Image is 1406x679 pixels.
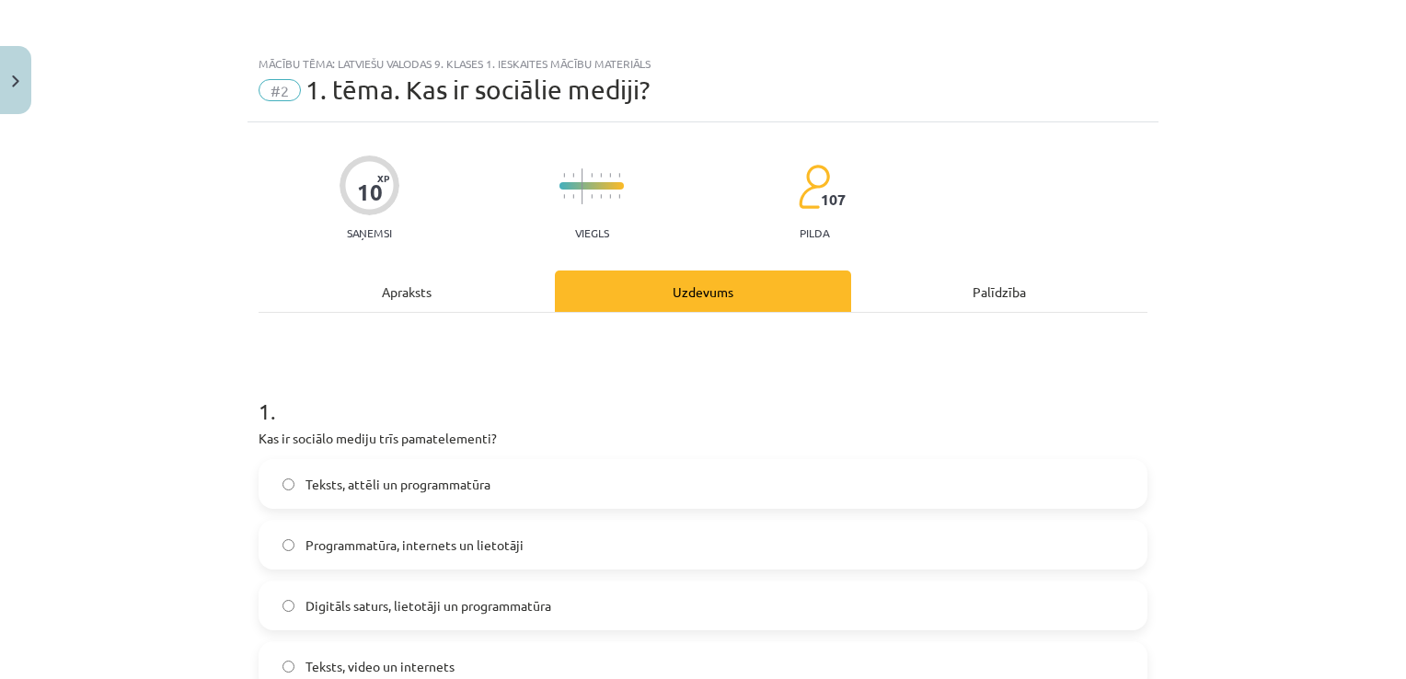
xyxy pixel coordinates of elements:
[618,173,620,178] img: icon-short-line-57e1e144782c952c97e751825c79c345078a6d821885a25fce030b3d8c18986b.svg
[575,226,609,239] p: Viegls
[591,194,593,199] img: icon-short-line-57e1e144782c952c97e751825c79c345078a6d821885a25fce030b3d8c18986b.svg
[600,173,602,178] img: icon-short-line-57e1e144782c952c97e751825c79c345078a6d821885a25fce030b3d8c18986b.svg
[572,173,574,178] img: icon-short-line-57e1e144782c952c97e751825c79c345078a6d821885a25fce030b3d8c18986b.svg
[821,191,846,208] span: 107
[259,429,1147,448] p: Kas ir sociālo mediju trīs pamatelementi?
[305,75,650,105] span: 1. tēma. Kas ir sociālie mediji?
[305,535,524,555] span: Programmatūra, internets un lietotāji
[609,194,611,199] img: icon-short-line-57e1e144782c952c97e751825c79c345078a6d821885a25fce030b3d8c18986b.svg
[282,661,294,673] input: Teksts, video un internets
[340,226,399,239] p: Saņemsi
[259,270,555,312] div: Apraksts
[618,194,620,199] img: icon-short-line-57e1e144782c952c97e751825c79c345078a6d821885a25fce030b3d8c18986b.svg
[591,173,593,178] img: icon-short-line-57e1e144782c952c97e751825c79c345078a6d821885a25fce030b3d8c18986b.svg
[259,57,1147,70] div: Mācību tēma: Latviešu valodas 9. klases 1. ieskaites mācību materiāls
[377,173,389,183] span: XP
[305,657,455,676] span: Teksts, video un internets
[563,194,565,199] img: icon-short-line-57e1e144782c952c97e751825c79c345078a6d821885a25fce030b3d8c18986b.svg
[305,475,490,494] span: Teksts, attēli un programmatūra
[798,164,830,210] img: students-c634bb4e5e11cddfef0936a35e636f08e4e9abd3cc4e673bd6f9a4125e45ecb1.svg
[259,366,1147,423] h1: 1 .
[282,478,294,490] input: Teksts, attēli un programmatūra
[600,194,602,199] img: icon-short-line-57e1e144782c952c97e751825c79c345078a6d821885a25fce030b3d8c18986b.svg
[851,270,1147,312] div: Palīdzība
[12,75,19,87] img: icon-close-lesson-0947bae3869378f0d4975bcd49f059093ad1ed9edebbc8119c70593378902aed.svg
[555,270,851,312] div: Uzdevums
[282,600,294,612] input: Digitāls saturs, lietotāji un programmatūra
[357,179,383,205] div: 10
[259,79,301,101] span: #2
[305,596,551,616] span: Digitāls saturs, lietotāji un programmatūra
[282,539,294,551] input: Programmatūra, internets un lietotāji
[572,194,574,199] img: icon-short-line-57e1e144782c952c97e751825c79c345078a6d821885a25fce030b3d8c18986b.svg
[800,226,829,239] p: pilda
[609,173,611,178] img: icon-short-line-57e1e144782c952c97e751825c79c345078a6d821885a25fce030b3d8c18986b.svg
[582,168,583,204] img: icon-long-line-d9ea69661e0d244f92f715978eff75569469978d946b2353a9bb055b3ed8787d.svg
[563,173,565,178] img: icon-short-line-57e1e144782c952c97e751825c79c345078a6d821885a25fce030b3d8c18986b.svg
